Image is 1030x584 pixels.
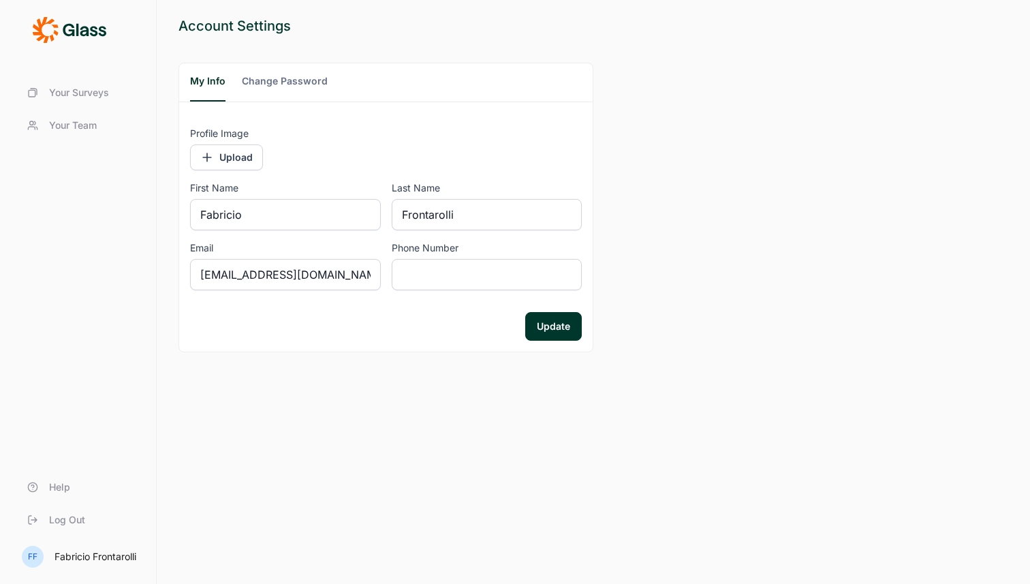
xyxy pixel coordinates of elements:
[22,546,44,568] div: FF
[392,241,582,255] label: Phone Number
[525,312,582,341] button: Update
[54,552,136,562] div: Fabricio Frontarolli
[190,241,381,255] label: Email
[242,74,328,102] button: Change Password
[49,119,97,132] span: Your Team
[190,74,225,102] button: My Info
[190,127,582,140] label: Profile Image
[392,181,582,195] label: Last Name
[190,144,263,170] button: Upload
[178,16,291,35] span: Account Settings
[49,480,70,494] span: Help
[49,86,109,99] span: Your Surveys
[190,181,381,195] label: First Name
[49,513,85,527] span: Log Out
